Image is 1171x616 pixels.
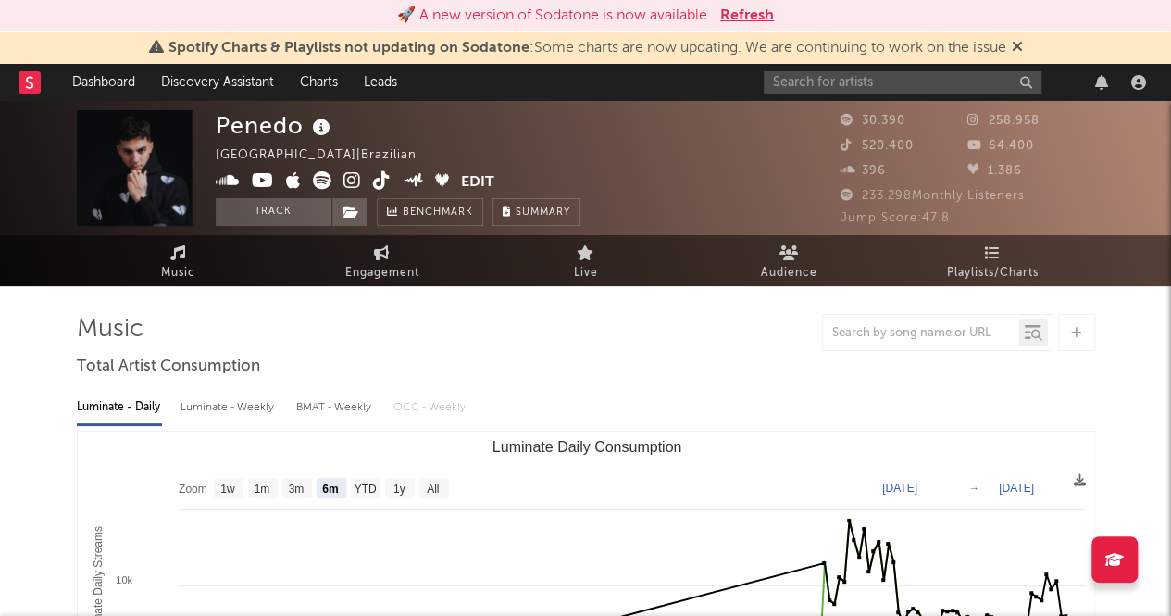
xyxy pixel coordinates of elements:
[168,41,529,56] span: Spotify Charts & Playlists not updating on Sodatone
[168,41,1006,56] span: : Some charts are now updating. We are continuing to work on the issue
[516,207,570,218] span: Summary
[216,198,331,226] button: Track
[322,483,338,496] text: 6m
[181,392,278,423] div: Luminate - Weekly
[967,165,1022,177] span: 1.386
[148,64,287,101] a: Discovery Assistant
[116,574,132,585] text: 10k
[77,392,162,423] div: Luminate - Daily
[77,356,260,378] span: Total Artist Consumption
[882,482,917,495] text: [DATE]
[720,5,774,27] button: Refresh
[1012,41,1023,56] span: Dismiss
[345,262,419,284] span: Engagement
[254,483,269,496] text: 1m
[999,482,1034,495] text: [DATE]
[77,235,280,286] a: Music
[351,64,410,101] a: Leads
[841,212,950,224] span: Jump Score: 47.8
[823,326,1018,341] input: Search by song name or URL
[492,198,580,226] button: Summary
[761,262,817,284] span: Audience
[688,235,891,286] a: Audience
[397,5,711,27] div: 🚀 A new version of Sodatone is now available.
[59,64,148,101] a: Dashboard
[967,140,1034,152] span: 64.400
[841,115,905,127] span: 30.390
[461,171,494,195] button: Edit
[377,198,483,226] a: Benchmark
[492,439,681,455] text: Luminate Daily Consumption
[574,262,598,284] span: Live
[280,235,484,286] a: Engagement
[216,145,438,167] div: [GEOGRAPHIC_DATA] | Brazilian
[288,483,304,496] text: 3m
[392,483,405,496] text: 1y
[354,483,376,496] text: YTD
[484,235,688,286] a: Live
[161,262,195,284] span: Music
[427,483,439,496] text: All
[968,482,979,495] text: →
[841,140,914,152] span: 520.400
[179,483,207,496] text: Zoom
[967,115,1040,127] span: 258.958
[841,165,886,177] span: 396
[296,392,375,423] div: BMAT - Weekly
[947,262,1039,284] span: Playlists/Charts
[287,64,351,101] a: Charts
[891,235,1095,286] a: Playlists/Charts
[220,483,235,496] text: 1w
[841,190,1025,202] span: 233.298 Monthly Listeners
[216,110,335,141] div: Penedo
[764,71,1041,94] input: Search for artists
[403,202,473,224] span: Benchmark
